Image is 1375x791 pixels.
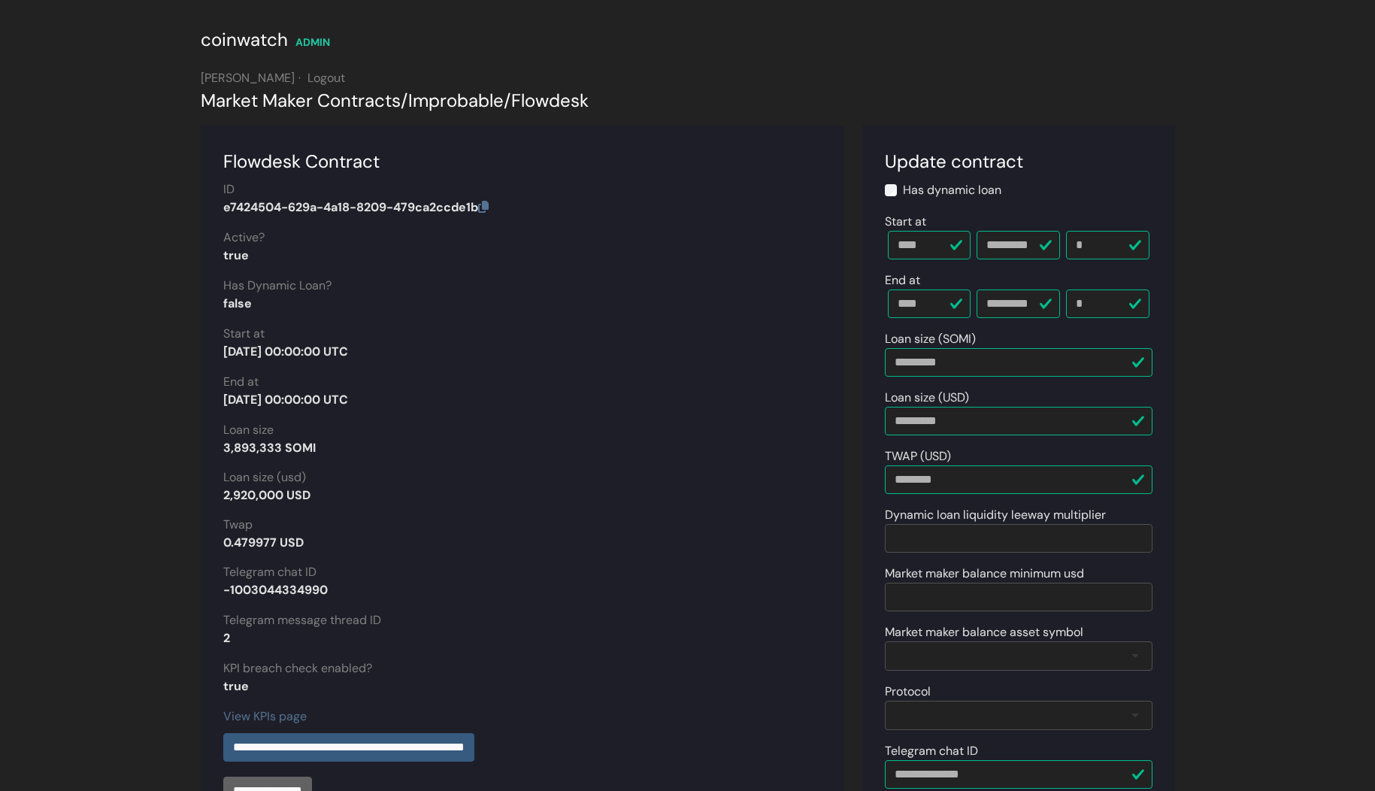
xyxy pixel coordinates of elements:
strong: e7424504-629a-4a18-8209-479ca2ccde1b [223,199,489,215]
label: Loan size (usd) [223,468,306,486]
label: KPI breach check enabled? [223,659,372,677]
strong: true [223,678,249,694]
strong: 2 [223,630,230,646]
label: Loan size (SOMI) [885,330,976,348]
a: View KPIs page [223,708,307,724]
div: Market Maker Contracts Improbable Flowdesk [201,87,1175,114]
span: · [298,70,301,86]
span: / [401,89,408,112]
strong: [DATE] 00:00:00 UTC [223,344,348,359]
strong: false [223,295,252,311]
div: [PERSON_NAME] [201,69,1175,87]
label: Market maker balance minimum usd [885,565,1084,583]
label: End at [885,271,920,289]
strong: 2,920,000 USD [223,487,310,503]
label: Has dynamic loan [903,181,1001,199]
label: TWAP (USD) [885,447,951,465]
div: ADMIN [295,35,330,50]
label: Market maker balance asset symbol [885,623,1083,641]
label: Loan size (USD) [885,389,969,407]
label: Telegram chat ID [223,563,316,581]
strong: true [223,247,249,263]
label: Dynamic loan liquidity leeway multiplier [885,506,1106,524]
div: Flowdesk Contract [223,148,822,175]
strong: 3,893,333 SOMI [223,440,316,456]
div: coinwatch [201,26,288,53]
span: / [504,89,511,112]
strong: -1003044334990 [223,582,328,598]
strong: 0.479977 USD [223,535,304,550]
label: ID [223,180,235,199]
a: Logout [307,70,345,86]
a: coinwatch ADMIN [201,34,330,50]
label: End at [223,373,259,391]
label: Telegram chat ID [885,742,978,760]
label: Telegram message thread ID [223,611,381,629]
label: Twap [223,516,253,534]
label: Has Dynamic Loan? [223,277,332,295]
div: Update contract [885,148,1152,175]
label: Loan size [223,421,274,439]
label: Active? [223,229,265,247]
label: Start at [885,213,926,231]
strong: [DATE] 00:00:00 UTC [223,392,348,408]
label: Start at [223,325,265,343]
label: Protocol [885,683,931,701]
